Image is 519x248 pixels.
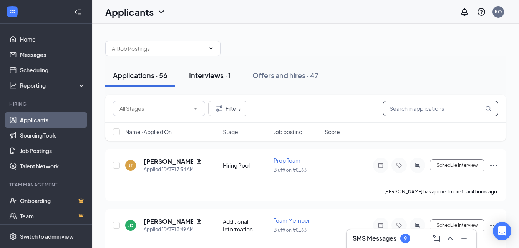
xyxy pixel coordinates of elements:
div: JT [129,162,133,169]
svg: Document [196,158,202,165]
div: Switch to admin view [20,233,74,240]
button: ChevronUp [444,232,456,245]
svg: Minimize [459,234,469,243]
input: Search in applications [383,101,498,116]
a: Scheduling [20,62,86,78]
svg: Filter [215,104,224,113]
div: Additional Information [223,218,269,233]
svg: Ellipses [489,221,498,230]
svg: ChevronDown [157,7,166,17]
input: All Job Postings [112,44,205,53]
a: Sourcing Tools [20,128,86,143]
a: Messages [20,47,86,62]
b: 4 hours ago [472,189,497,195]
svg: ActiveChat [413,162,422,168]
a: TeamCrown [20,208,86,224]
svg: Notifications [460,7,469,17]
div: Applied [DATE] 3:49 AM [144,226,202,233]
div: Hiring [9,101,84,107]
div: Hiring Pool [223,161,269,169]
span: Name · Applied On [125,128,172,136]
div: 9 [404,235,407,242]
svg: Ellipses [489,161,498,170]
h1: Applicants [105,5,154,18]
svg: Note [376,162,385,168]
button: ComposeMessage [430,232,443,245]
svg: Tag [395,222,404,228]
svg: Note [376,222,385,228]
h5: [PERSON_NAME] [144,157,193,166]
div: Open Intercom Messenger [493,222,511,240]
svg: ComposeMessage [432,234,441,243]
div: Interviews · 1 [189,70,231,80]
span: Team Member [274,217,310,224]
input: All Stages [119,104,189,113]
svg: Analysis [9,82,17,89]
div: Team Management [9,181,84,188]
svg: ChevronDown [192,105,199,112]
svg: Collapse [74,8,82,16]
div: KO [495,8,502,15]
span: Stage [223,128,238,136]
div: JD [128,222,133,229]
a: Talent Network [20,158,86,174]
svg: WorkstreamLogo [8,8,16,15]
span: Prep Team [274,157,300,164]
h3: SMS Messages [353,234,396,243]
a: Home [20,32,86,47]
button: Schedule Interview [430,159,484,171]
svg: Document [196,218,202,225]
span: Job posting [274,128,302,136]
svg: MagnifyingGlass [485,105,491,112]
div: Offers and hires · 47 [252,70,318,80]
span: Bluffton #0163 [274,167,307,173]
div: Applications · 56 [113,70,167,80]
button: Schedule Interview [430,219,484,231]
svg: ChevronDown [208,45,214,52]
div: Applied [DATE] 7:54 AM [144,166,202,173]
svg: QuestionInfo [477,7,486,17]
a: Applicants [20,112,86,128]
p: [PERSON_NAME] has applied more than . [384,188,498,195]
a: OnboardingCrown [20,193,86,208]
svg: ActiveChat [413,222,422,228]
button: Filter Filters [208,101,247,116]
svg: ChevronUp [446,234,455,243]
h5: [PERSON_NAME] [144,217,193,226]
a: Job Postings [20,143,86,158]
span: Bluffton #0163 [274,227,307,233]
svg: Tag [395,162,404,168]
svg: Settings [9,233,17,240]
button: Minimize [458,232,470,245]
span: Score [325,128,340,136]
div: Reporting [20,82,86,89]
